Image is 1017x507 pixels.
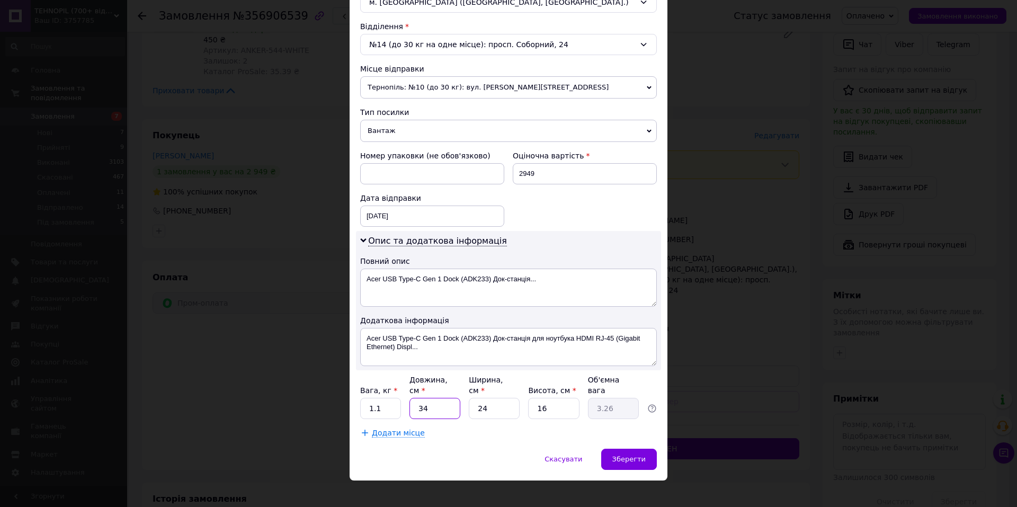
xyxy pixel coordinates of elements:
textarea: Acer USB Type-C Gen 1 Dock (ADK233) Док-станція для ноутбука HDMI RJ-45 (Gigabit Ethernet) Displ... [360,328,657,366]
textarea: Acer USB Type-C Gen 1 Dock (ADK233) Док-станція... [360,269,657,307]
span: Додати місце [372,429,425,438]
label: Вага, кг [360,386,397,395]
span: Зберегти [612,455,646,463]
label: Довжина, см [409,376,448,395]
label: Висота, см [528,386,576,395]
span: Місце відправки [360,65,424,73]
div: Повний опис [360,256,657,266]
div: Відділення [360,21,657,32]
div: №14 (до 30 кг на одне місце): просп. Соборний, 24 [360,34,657,55]
span: Опис та додаткова інформація [368,236,507,246]
div: Дата відправки [360,193,504,203]
span: Тип посилки [360,108,409,117]
div: Додаткова інформація [360,315,657,326]
span: Вантаж [360,120,657,142]
div: Оціночна вартість [513,150,657,161]
div: Об'ємна вага [588,375,639,396]
label: Ширина, см [469,376,503,395]
div: Номер упаковки (не обов'язково) [360,150,504,161]
span: Тернопіль: №10 (до 30 кг): вул. [PERSON_NAME][STREET_ADDRESS] [360,76,657,99]
span: Скасувати [545,455,582,463]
